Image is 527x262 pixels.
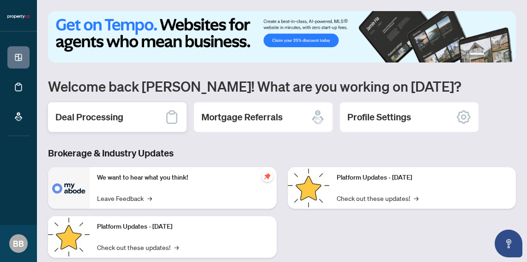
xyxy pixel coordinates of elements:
[97,173,269,183] p: We want to hear what you think!
[55,111,123,124] h2: Deal Processing
[174,242,179,252] span: →
[470,53,485,57] button: 1
[48,216,90,258] img: Platform Updates - September 16, 2025
[48,167,90,209] img: We want to hear what you think!
[48,147,516,160] h3: Brokerage & Industry Updates
[97,222,269,232] p: Platform Updates - [DATE]
[7,14,30,19] img: logo
[495,230,522,257] button: Open asap
[48,11,516,62] img: Slide 0
[488,53,492,57] button: 2
[496,53,499,57] button: 3
[97,242,179,252] a: Check out these updates!→
[262,171,273,182] span: pushpin
[288,167,329,209] img: Platform Updates - June 23, 2025
[97,193,152,203] a: Leave Feedback→
[337,193,418,203] a: Check out these updates!→
[347,111,411,124] h2: Profile Settings
[147,193,152,203] span: →
[337,173,509,183] p: Platform Updates - [DATE]
[13,237,24,250] span: BB
[48,77,516,95] h1: Welcome back [PERSON_NAME]! What are you working on [DATE]?
[201,111,283,124] h2: Mortgage Referrals
[414,193,418,203] span: →
[503,53,507,57] button: 4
